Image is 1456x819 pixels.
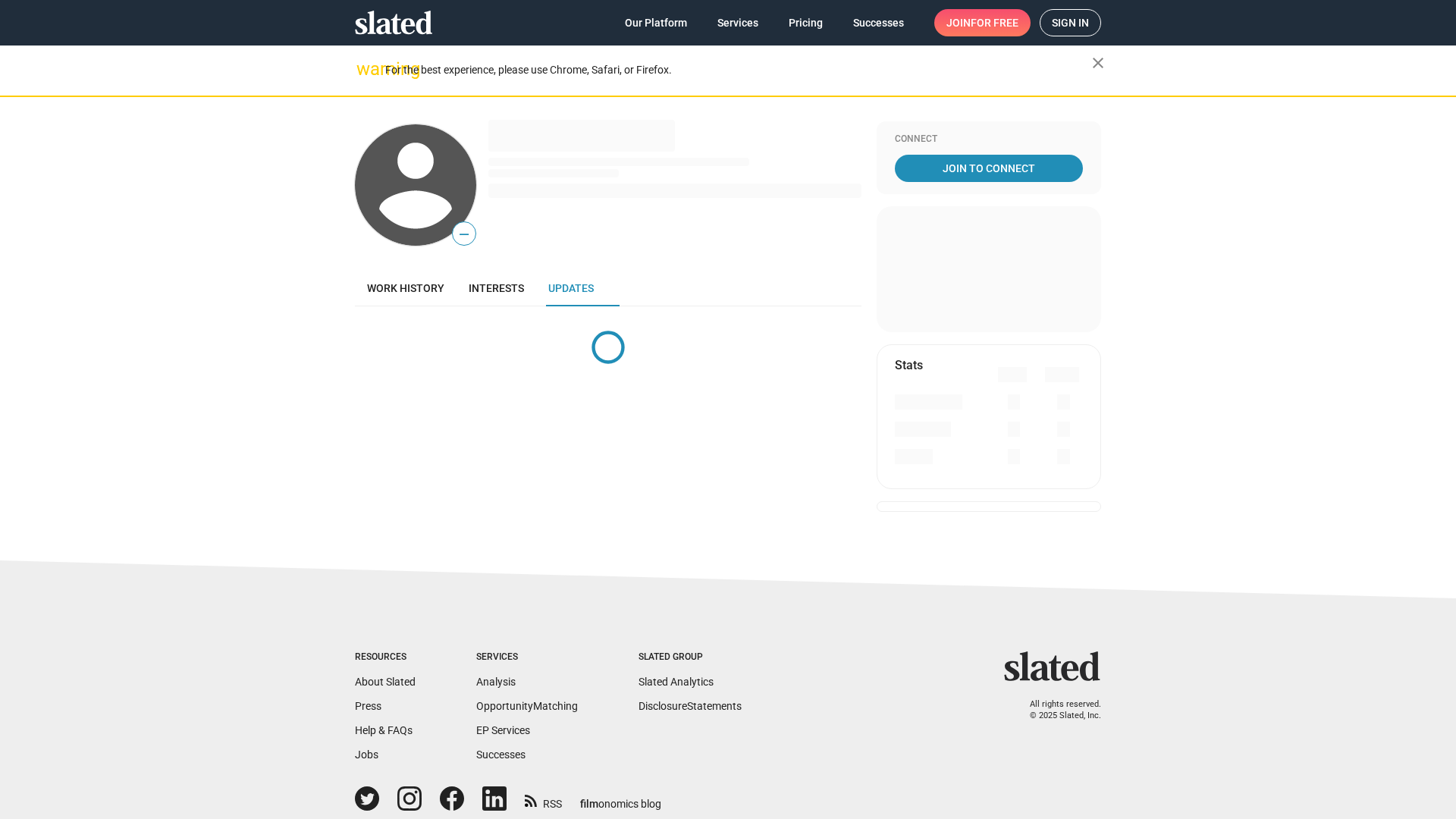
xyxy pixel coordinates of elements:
a: Successes [476,748,526,761]
div: Connect [895,133,1083,146]
span: — [453,224,475,244]
div: Resources [355,651,416,664]
a: Analysis [476,676,516,688]
a: Pricing [777,9,835,36]
span: Our Platform [625,9,687,36]
a: Our Platform [613,9,699,36]
span: film [580,798,598,810]
span: Updates [548,282,594,294]
mat-icon: warning [356,60,375,78]
a: Jobs [355,748,378,761]
span: Join [946,9,1018,36]
div: Slated Group [639,651,742,664]
span: Services [717,9,758,36]
a: Slated Analytics [639,676,714,688]
a: Updates [536,270,606,306]
a: RSS [525,788,562,811]
span: Join To Connect [898,155,1080,182]
span: Pricing [789,9,823,36]
a: filmonomics blog [580,785,661,811]
span: Interests [469,282,524,294]
a: DisclosureStatements [639,700,742,712]
span: Sign in [1052,10,1089,36]
a: OpportunityMatching [476,700,578,712]
mat-icon: close [1089,54,1107,72]
span: Work history [367,282,444,294]
a: Successes [841,9,916,36]
a: Help & FAQs [355,724,413,736]
a: Interests [457,270,536,306]
a: Joinfor free [934,9,1031,36]
a: Services [705,9,770,36]
span: Successes [853,9,904,36]
a: Press [355,700,381,712]
mat-card-title: Stats [895,357,923,373]
a: About Slated [355,676,416,688]
p: All rights reserved. © 2025 Slated, Inc. [1014,699,1101,721]
span: for free [971,9,1018,36]
div: For the best experience, please use Chrome, Safari, or Firefox. [385,60,1092,80]
div: Services [476,651,578,664]
a: EP Services [476,724,530,736]
a: Sign in [1040,9,1101,36]
a: Join To Connect [895,155,1083,182]
a: Work history [355,270,457,306]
